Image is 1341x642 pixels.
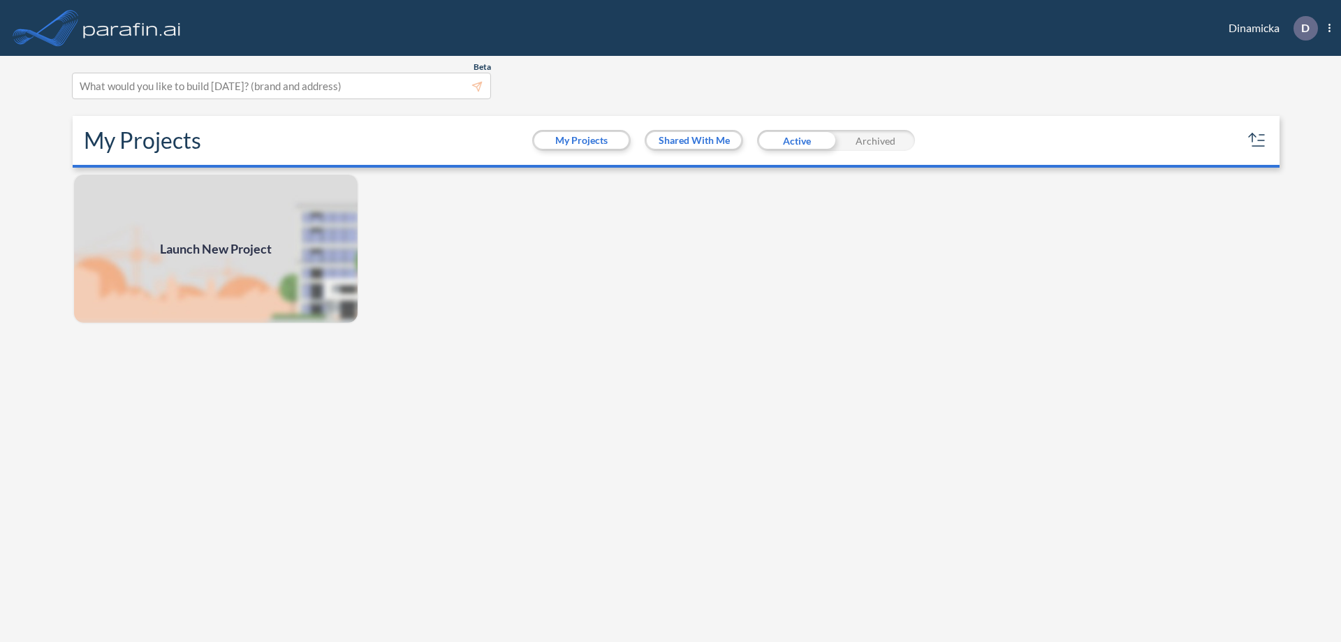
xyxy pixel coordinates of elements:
[474,61,491,73] span: Beta
[160,240,272,258] span: Launch New Project
[757,130,836,151] div: Active
[73,173,359,324] a: Launch New Project
[1301,22,1310,34] p: D
[80,14,184,42] img: logo
[836,130,915,151] div: Archived
[647,132,741,149] button: Shared With Me
[1246,129,1268,152] button: sort
[73,173,359,324] img: add
[1208,16,1331,41] div: Dinamicka
[534,132,629,149] button: My Projects
[84,127,201,154] h2: My Projects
